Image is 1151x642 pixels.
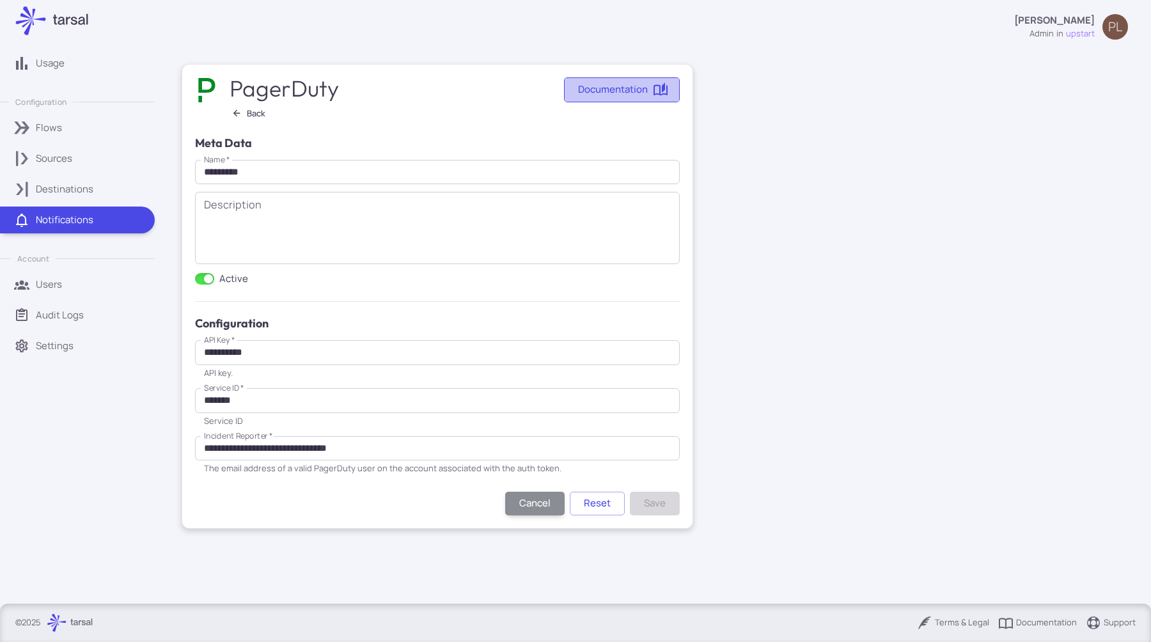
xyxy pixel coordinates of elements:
label: Name [204,154,230,166]
button: [PERSON_NAME]admininupstartPL [1006,9,1136,45]
p: Users [36,278,62,292]
p: [PERSON_NAME] [1014,13,1095,27]
span: in [1056,27,1063,40]
p: Account [17,253,49,264]
p: Usage [36,56,65,70]
p: © 2025 [15,616,41,629]
button: Cancel [505,492,565,515]
h5: Meta Data [195,134,680,152]
a: Documentation [998,615,1077,630]
label: Service ID [204,382,244,394]
p: Flows [36,121,62,135]
button: Save [630,492,680,515]
button: Back [227,105,271,121]
p: Configuration [15,97,67,107]
h2: PagerDuty [230,75,341,102]
span: PL [1108,20,1122,33]
div: The email address of a valid PagerDuty user on the account associated with the auth token. [204,463,671,473]
p: Destinations [36,182,93,196]
button: Reset [570,492,625,515]
span: upstart [1066,27,1095,40]
div: API key. [204,368,671,378]
label: Active [195,272,248,286]
a: Support [1086,615,1136,630]
h5: Configuration [195,315,680,333]
div: Service ID [204,416,671,426]
p: Sources [36,152,72,166]
label: API Key [204,334,235,346]
p: Settings [36,339,74,353]
a: Terms & Legal [917,615,989,630]
div: admin [1030,27,1054,40]
p: Notifications [36,213,93,227]
label: Incident Reporter [204,430,272,442]
p: Audit Logs [36,308,84,322]
a: Documentation [564,77,680,102]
